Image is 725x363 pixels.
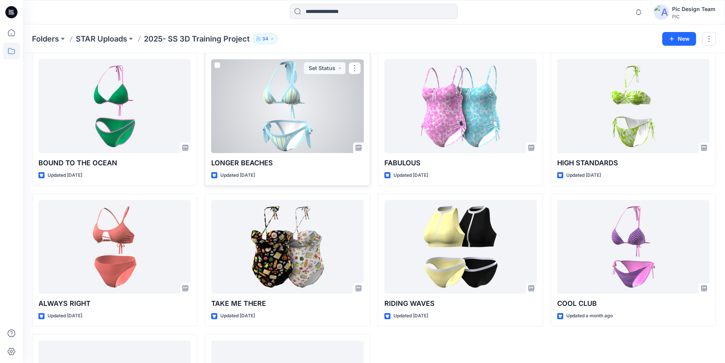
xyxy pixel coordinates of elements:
p: 2025- SS 3D Training Project [144,34,250,44]
a: TAKE ME THERE [211,200,363,294]
a: HIGH STANDARDS [557,59,709,153]
button: New [662,32,696,46]
a: BOUND TO THE OCEAN [38,59,191,153]
p: RIDING WAVES [384,298,537,309]
p: Updated [DATE] [566,171,601,179]
p: COOL CLUB [557,298,709,309]
p: HIGH STANDARDS [557,158,709,168]
a: STAR Uploads [76,34,127,44]
p: 34 [262,35,268,43]
a: FABULOUS [384,59,537,153]
p: BOUND TO THE OCEAN [38,158,191,168]
img: avatar [654,5,669,20]
p: Updated [DATE] [48,171,82,179]
p: Updated [DATE] [220,312,255,320]
p: Updated [DATE] [48,312,82,320]
p: Updated [DATE] [394,312,428,320]
p: Updated [DATE] [394,171,428,179]
button: 34 [253,34,278,44]
div: Pic Design Team [672,5,715,14]
p: FABULOUS [384,158,537,168]
p: ALWAYS RIGHT [38,298,191,309]
a: ALWAYS RIGHT [38,200,191,294]
a: LONGER BEACHES [211,59,363,153]
div: PIC [672,14,715,19]
a: COOL CLUB [557,200,709,294]
p: Updated [DATE] [220,171,255,179]
p: TAKE ME THERE [211,298,363,309]
p: LONGER BEACHES [211,158,363,168]
p: Updated a month ago [566,312,613,320]
a: RIDING WAVES [384,200,537,294]
a: Folders [32,34,59,44]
